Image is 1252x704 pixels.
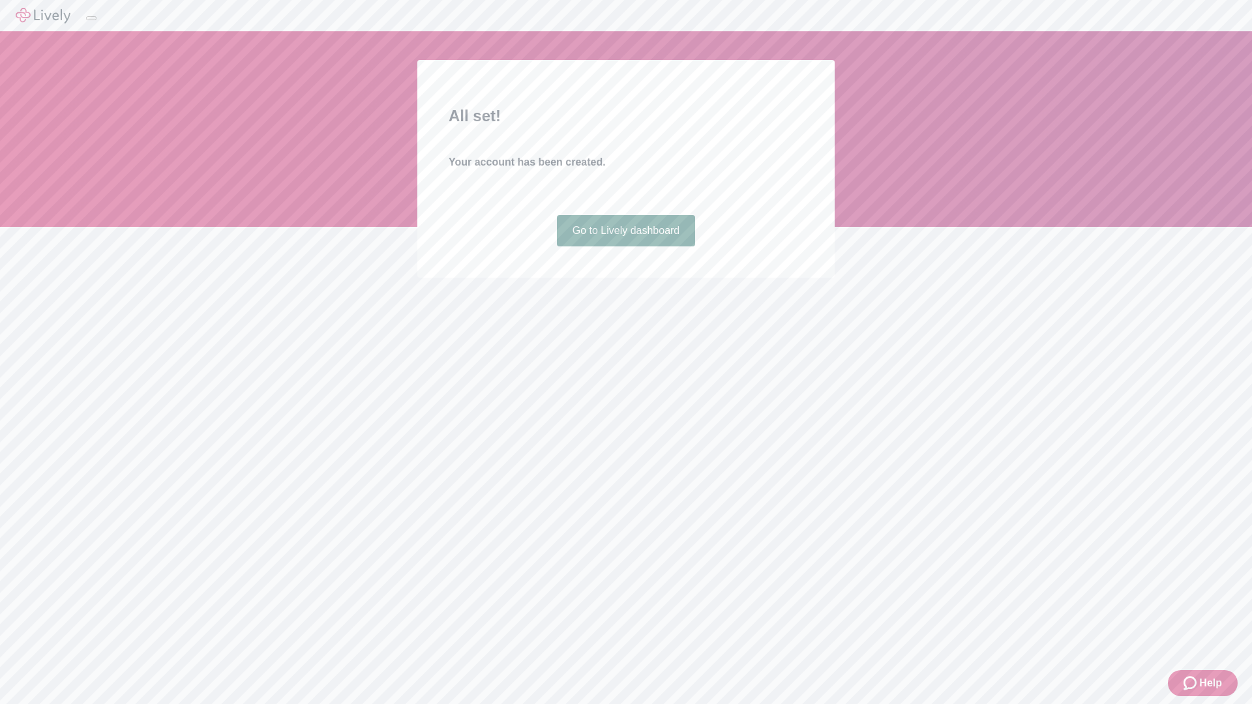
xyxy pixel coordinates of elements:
[449,104,803,128] h2: All set!
[449,154,803,170] h4: Your account has been created.
[557,215,696,246] a: Go to Lively dashboard
[1168,670,1238,696] button: Zendesk support iconHelp
[1184,675,1199,691] svg: Zendesk support icon
[1199,675,1222,691] span: Help
[86,16,97,20] button: Log out
[16,8,70,23] img: Lively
